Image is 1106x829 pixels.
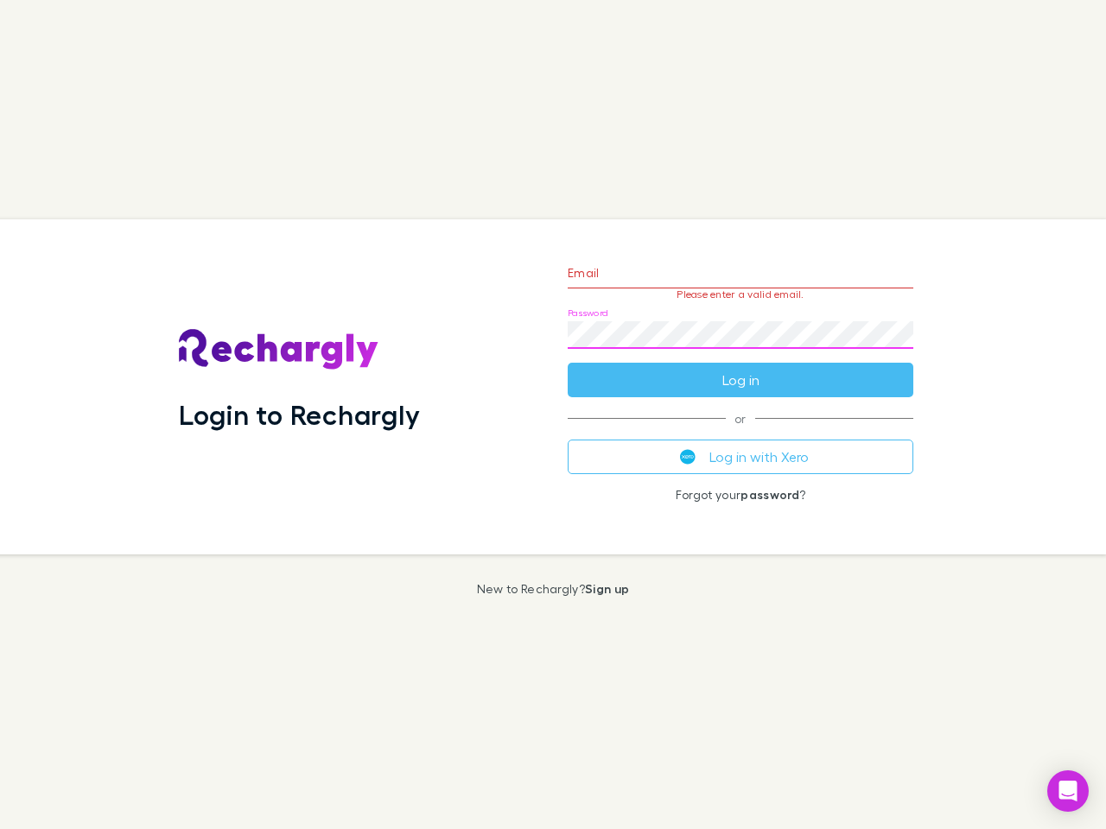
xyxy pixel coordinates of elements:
[568,307,608,320] label: Password
[741,487,799,502] a: password
[179,398,420,431] h1: Login to Rechargly
[680,449,696,465] img: Xero's logo
[568,440,913,474] button: Log in with Xero
[477,582,630,596] p: New to Rechargly?
[1047,770,1089,812] div: Open Intercom Messenger
[179,329,379,370] img: Rechargly's Logo
[568,288,913,301] p: Please enter a valid email.
[568,363,913,397] button: Log in
[568,418,913,419] span: or
[568,488,913,502] p: Forgot your ?
[585,581,629,596] a: Sign up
